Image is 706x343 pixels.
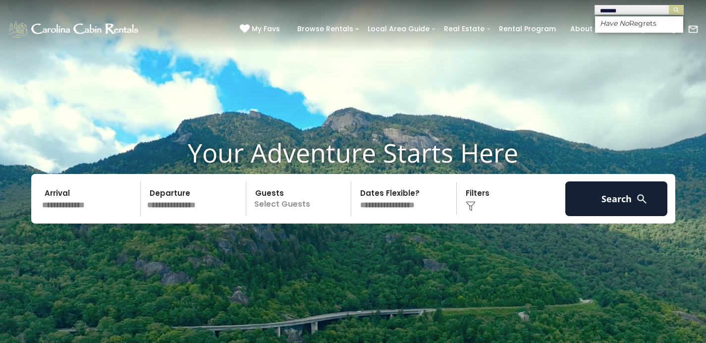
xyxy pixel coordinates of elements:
span: My Favs [252,24,280,34]
h1: Your Adventure Starts Here [7,137,699,168]
p: Select Guests [249,181,351,216]
li: Regrets [595,19,683,28]
button: Search [565,181,668,216]
a: Local Area Guide [363,21,434,37]
a: Browse Rentals [292,21,358,37]
img: White-1-1-2.png [7,19,141,39]
img: mail-regular-white.png [688,24,699,35]
img: search-regular-white.png [636,193,648,205]
img: filter--v1.png [466,201,476,211]
a: My Favs [240,24,282,35]
a: Rental Program [494,21,561,37]
em: Have No [600,19,629,28]
a: Real Estate [439,21,489,37]
a: About [565,21,597,37]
